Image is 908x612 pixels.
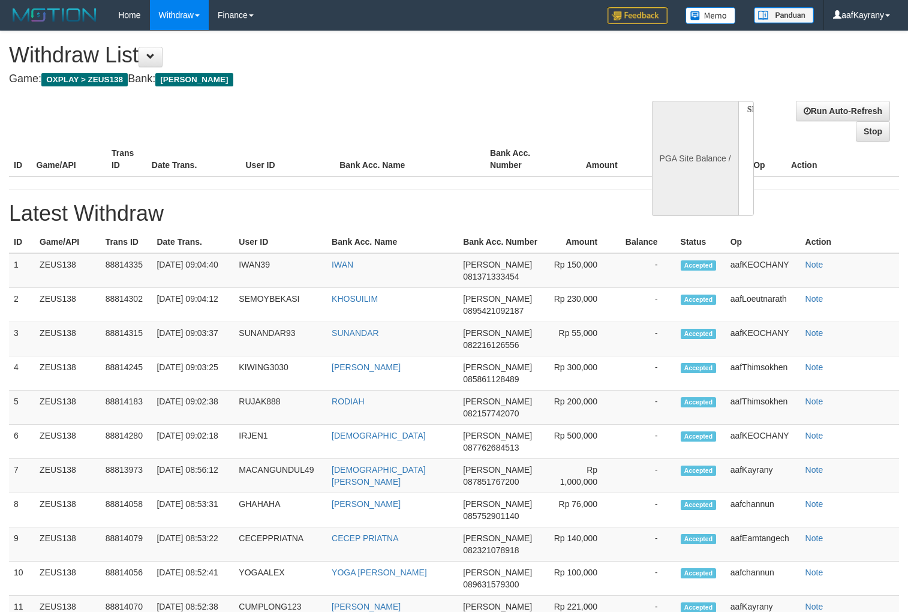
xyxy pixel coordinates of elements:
[234,425,327,459] td: IRJEN1
[615,493,675,527] td: -
[327,231,458,253] th: Bank Acc. Name
[9,425,35,459] td: 6
[726,288,801,322] td: aafLoeutnarath
[152,493,234,527] td: [DATE] 08:53:31
[615,562,675,596] td: -
[463,443,519,452] span: 087762684513
[676,231,726,253] th: Status
[101,356,152,391] td: 88814245
[545,322,615,356] td: Rp 55,000
[463,511,519,521] span: 085752901140
[726,391,801,425] td: aafThimsokhen
[545,288,615,322] td: Rp 230,000
[332,397,364,406] a: RODIAH
[152,527,234,562] td: [DATE] 08:53:22
[615,253,675,288] td: -
[726,459,801,493] td: aafKayrany
[9,493,35,527] td: 8
[796,101,890,121] a: Run Auto-Refresh
[463,602,532,611] span: [PERSON_NAME]
[234,231,327,253] th: User ID
[726,356,801,391] td: aafThimsokhen
[636,142,705,176] th: Balance
[681,431,717,442] span: Accepted
[234,493,327,527] td: GHAHAHA
[152,562,234,596] td: [DATE] 08:52:41
[332,465,426,487] a: [DEMOGRAPHIC_DATA][PERSON_NAME]
[234,459,327,493] td: MACANGUNDUL49
[463,306,524,316] span: 0895421092187
[545,356,615,391] td: Rp 300,000
[681,466,717,476] span: Accepted
[35,391,101,425] td: ZEUS138
[545,253,615,288] td: Rp 150,000
[152,425,234,459] td: [DATE] 09:02:18
[152,459,234,493] td: [DATE] 08:56:12
[32,142,107,176] th: Game/API
[152,322,234,356] td: [DATE] 09:03:37
[463,294,532,304] span: [PERSON_NAME]
[615,425,675,459] td: -
[652,101,738,216] div: PGA Site Balance /
[332,294,378,304] a: KHOSUILIM
[545,231,615,253] th: Amount
[681,295,717,305] span: Accepted
[726,493,801,527] td: aafchannun
[101,391,152,425] td: 88814183
[805,431,823,440] a: Note
[35,459,101,493] td: ZEUS138
[9,73,593,85] h4: Game: Bank:
[101,493,152,527] td: 88814058
[35,322,101,356] td: ZEUS138
[463,545,519,555] span: 082321078918
[805,568,823,577] a: Note
[463,397,532,406] span: [PERSON_NAME]
[856,121,890,142] a: Stop
[726,562,801,596] td: aafchannun
[458,231,545,253] th: Bank Acc. Number
[608,7,668,24] img: Feedback.jpg
[463,465,532,475] span: [PERSON_NAME]
[805,465,823,475] a: Note
[152,231,234,253] th: Date Trans.
[748,142,786,176] th: Op
[726,231,801,253] th: Op
[234,253,327,288] td: IWAN39
[332,602,401,611] a: [PERSON_NAME]
[726,253,801,288] td: aafKEOCHANY
[615,288,675,322] td: -
[805,328,823,338] a: Note
[545,425,615,459] td: Rp 500,000
[9,527,35,562] td: 9
[35,288,101,322] td: ZEUS138
[463,260,532,269] span: [PERSON_NAME]
[681,500,717,510] span: Accepted
[152,391,234,425] td: [DATE] 09:02:38
[147,142,241,176] th: Date Trans.
[615,322,675,356] td: -
[332,533,399,543] a: CECEP PRIATNA
[681,397,717,407] span: Accepted
[332,431,426,440] a: [DEMOGRAPHIC_DATA]
[805,260,823,269] a: Note
[35,231,101,253] th: Game/API
[463,362,532,372] span: [PERSON_NAME]
[9,43,593,67] h1: Withdraw List
[234,527,327,562] td: CECEPPRIATNA
[545,459,615,493] td: Rp 1,000,000
[234,288,327,322] td: SEMOYBEKASI
[234,322,327,356] td: SUNANDAR93
[463,499,532,509] span: [PERSON_NAME]
[332,362,401,372] a: [PERSON_NAME]
[9,356,35,391] td: 4
[332,260,353,269] a: IWAN
[101,425,152,459] td: 88814280
[101,527,152,562] td: 88814079
[234,391,327,425] td: RUJAK888
[463,431,532,440] span: [PERSON_NAME]
[9,202,899,226] h1: Latest Withdraw
[35,253,101,288] td: ZEUS138
[726,322,801,356] td: aafKEOCHANY
[463,374,519,384] span: 085861128489
[9,459,35,493] td: 7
